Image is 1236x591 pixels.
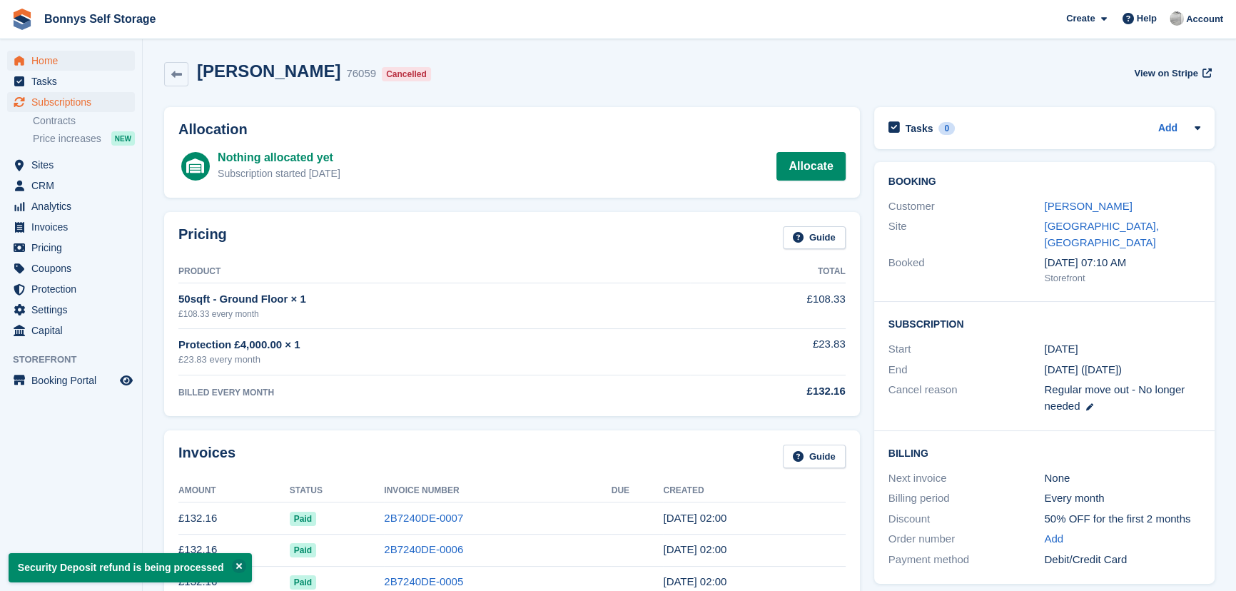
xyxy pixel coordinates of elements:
a: menu [7,279,135,299]
div: BILLED EVERY MONTH [178,386,690,399]
div: £132.16 [690,383,846,400]
div: Next invoice [888,470,1045,487]
span: Paid [290,512,316,526]
span: CRM [31,176,117,196]
h2: Invoices [178,445,235,468]
span: Analytics [31,196,117,216]
div: Protection £4,000.00 × 1 [178,337,690,353]
a: Contracts [33,114,135,128]
td: £23.83 [690,328,846,375]
span: Invoices [31,217,117,237]
img: stora-icon-8386f47178a22dfd0bd8f6a31ec36ba5ce8667c1dd55bd0f319d3a0aa187defe.svg [11,9,33,30]
div: Discount [888,511,1045,527]
h2: Billing [888,445,1200,460]
th: Invoice Number [384,480,611,502]
div: Cancel reason [888,382,1045,414]
div: Every month [1044,490,1200,507]
div: 50sqft - Ground Floor × 1 [178,291,690,308]
div: Order number [888,531,1045,547]
th: Product [178,261,690,283]
div: Billing period [888,490,1045,507]
a: Add [1158,121,1177,137]
a: menu [7,155,135,175]
a: menu [7,71,135,91]
a: menu [7,176,135,196]
a: Guide [783,226,846,250]
a: menu [7,196,135,216]
time: 2025-03-11 01:00:00 UTC [1044,341,1078,358]
span: Booking Portal [31,370,117,390]
a: Add [1044,531,1063,547]
div: NEW [111,131,135,146]
span: Home [31,51,117,71]
div: £23.83 every month [178,353,690,367]
a: Bonnys Self Storage [39,7,161,31]
a: 2B7240DE-0007 [384,512,463,524]
div: 50% OFF for the first 2 months [1044,511,1200,527]
h2: [PERSON_NAME] [197,61,340,81]
div: Site [888,218,1045,251]
a: 2B7240DE-0006 [384,543,463,555]
span: Coupons [31,258,117,278]
td: £132.16 [178,534,290,566]
div: Customer [888,198,1045,215]
span: Protection [31,279,117,299]
time: 2025-06-11 01:00:49 UTC [663,575,726,587]
div: Subscription started [DATE] [218,166,340,181]
h2: Pricing [178,226,227,250]
a: menu [7,92,135,112]
div: £108.33 every month [178,308,690,320]
div: Start [888,341,1045,358]
span: Capital [31,320,117,340]
div: None [1044,470,1200,487]
a: menu [7,300,135,320]
div: Payment method [888,552,1045,568]
p: Security Deposit refund is being processed [9,553,252,582]
th: Created [663,480,845,502]
img: James Bonny [1170,11,1184,26]
th: Due [612,480,664,502]
a: Preview store [118,372,135,389]
span: Regular move out - No longer needed [1044,383,1185,412]
span: Account [1186,12,1223,26]
a: menu [7,258,135,278]
a: menu [7,51,135,71]
a: menu [7,238,135,258]
span: Subscriptions [31,92,117,112]
div: 76059 [346,66,376,82]
span: Sites [31,155,117,175]
td: £132.16 [178,502,290,535]
div: Booked [888,255,1045,285]
a: menu [7,217,135,237]
h2: Tasks [906,122,933,135]
a: menu [7,370,135,390]
div: End [888,362,1045,378]
span: View on Stripe [1134,66,1197,81]
a: Guide [783,445,846,468]
span: Pricing [31,238,117,258]
div: [DATE] 07:10 AM [1044,255,1200,271]
h2: Booking [888,176,1200,188]
span: Settings [31,300,117,320]
div: 0 [938,122,955,135]
td: £108.33 [690,283,846,328]
th: Status [290,480,385,502]
a: Price increases NEW [33,131,135,146]
a: menu [7,320,135,340]
th: Amount [178,480,290,502]
time: 2025-07-11 01:00:16 UTC [663,543,726,555]
span: Price increases [33,132,101,146]
h2: Subscription [888,316,1200,330]
span: [DATE] ([DATE]) [1044,363,1122,375]
div: Cancelled [382,67,431,81]
time: 2025-08-11 01:00:41 UTC [663,512,726,524]
h2: Allocation [178,121,846,138]
a: View on Stripe [1128,61,1215,85]
span: Help [1137,11,1157,26]
div: Debit/Credit Card [1044,552,1200,568]
span: Create [1066,11,1095,26]
span: Tasks [31,71,117,91]
a: Allocate [776,152,845,181]
a: [GEOGRAPHIC_DATA], [GEOGRAPHIC_DATA] [1044,220,1158,248]
a: 2B7240DE-0005 [384,575,463,587]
